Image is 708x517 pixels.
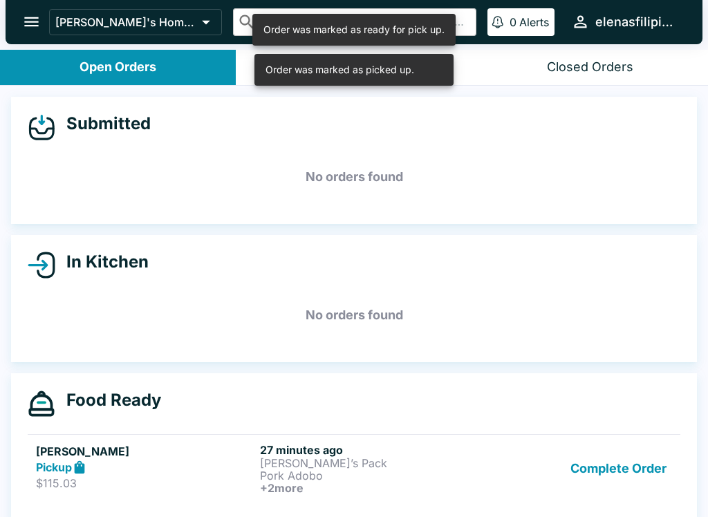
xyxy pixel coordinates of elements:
h5: No orders found [28,152,680,202]
h6: + 2 more [260,482,478,494]
div: Order was marked as ready for pick up. [263,18,445,41]
strong: Pickup [36,460,72,474]
h6: 27 minutes ago [260,443,478,457]
div: Order was marked as picked up. [265,58,414,82]
h4: Submitted [55,113,151,134]
p: 0 [510,15,516,29]
button: open drawer [14,4,49,39]
p: $115.03 [36,476,254,490]
button: [PERSON_NAME]'s Home of the Finest Filipino Foods [49,9,222,35]
h5: No orders found [28,290,680,340]
a: [PERSON_NAME]Pickup$115.0327 minutes ago[PERSON_NAME]’s PackPork Adobo+2moreComplete Order [28,434,680,502]
div: elenasfilipinofoods [595,14,680,30]
h4: Food Ready [55,390,161,411]
div: Open Orders [80,59,156,75]
p: Pork Adobo [260,469,478,482]
p: [PERSON_NAME]'s Home of the Finest Filipino Foods [55,15,196,29]
div: Closed Orders [547,59,633,75]
button: elenasfilipinofoods [566,7,686,37]
h5: [PERSON_NAME] [36,443,254,460]
button: Complete Order [565,443,672,494]
h4: In Kitchen [55,252,149,272]
p: [PERSON_NAME]’s Pack [260,457,478,469]
p: Alerts [519,15,549,29]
